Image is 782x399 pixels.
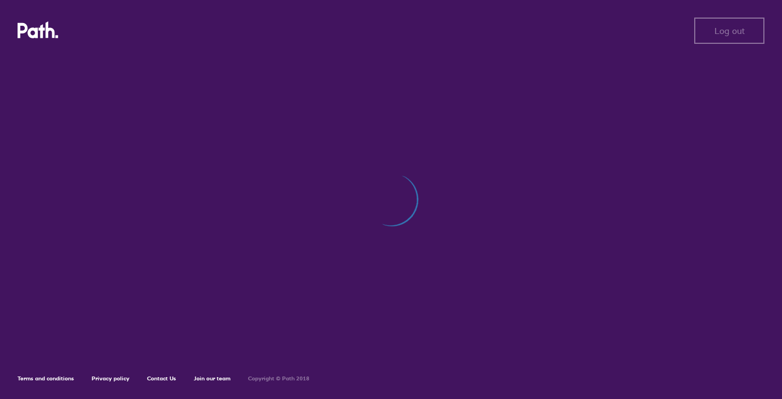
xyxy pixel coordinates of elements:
a: Contact Us [147,375,176,382]
a: Join our team [194,375,230,382]
a: Privacy policy [92,375,130,382]
a: Terms and conditions [18,375,74,382]
span: Log out [715,26,745,36]
h6: Copyright © Path 2018 [248,375,310,382]
button: Log out [694,18,764,44]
